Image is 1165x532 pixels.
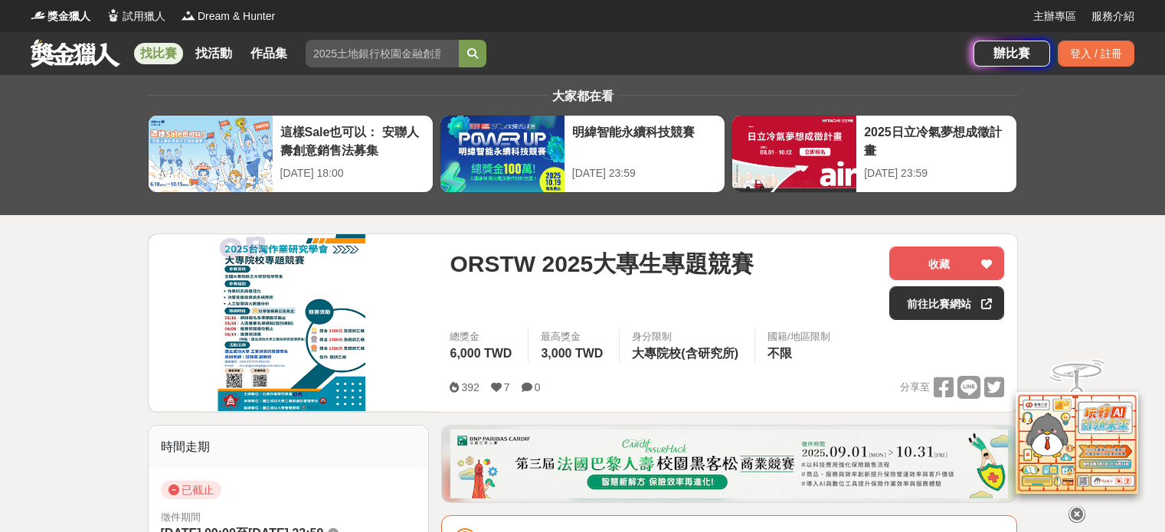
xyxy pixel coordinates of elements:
[572,165,717,181] div: [DATE] 23:59
[767,347,792,360] span: 不限
[731,115,1017,193] a: 2025日立冷氣夢想成徵計畫[DATE] 23:59
[889,246,1004,280] button: 收藏
[450,347,512,360] span: 6,000 TWD
[1058,41,1134,67] div: 登入 / 註冊
[47,8,90,24] span: 獎金獵人
[189,43,238,64] a: 找活動
[974,41,1050,67] a: 辦比賽
[244,43,293,64] a: 作品集
[149,426,429,468] div: 時間走期
[632,329,742,344] div: 身分限制
[632,347,738,360] span: 大專院校(含研究所)
[181,8,196,23] img: Logo
[106,8,165,24] a: Logo試用獵人
[123,8,165,24] span: 試用獵人
[198,8,275,24] span: Dream & Hunter
[1016,392,1138,494] img: d2146d9a-e6f6-4337-9592-8cefde37ba6b.png
[504,381,510,393] span: 7
[572,123,717,158] div: 明緯智能永續科技競賽
[148,115,434,193] a: 這樣Sale也可以： 安聯人壽創意銷售法募集[DATE] 18:00
[1091,8,1134,24] a: 服務介紹
[461,381,479,393] span: 392
[161,481,221,499] span: 已截止
[106,8,121,23] img: Logo
[541,347,603,360] span: 3,000 TWD
[181,8,275,24] a: LogoDream & Hunter
[541,329,607,344] span: 最高獎金
[548,90,617,103] span: 大家都在看
[864,165,1009,181] div: [DATE] 23:59
[450,329,515,344] span: 總獎金
[900,376,930,399] span: 分享至
[1033,8,1076,24] a: 主辦專區
[306,40,459,67] input: 2025土地銀行校園金融創意挑戰賽：從你出發 開啟智慧金融新頁
[280,123,425,158] div: 這樣Sale也可以： 安聯人壽創意銷售法募集
[280,165,425,181] div: [DATE] 18:00
[149,234,435,411] img: Cover Image
[31,8,90,24] a: Logo獎金獵人
[31,8,46,23] img: Logo
[767,329,830,344] div: 國籍/地區限制
[450,429,1008,498] img: 331336aa-f601-432f-a281-8c17b531526f.png
[134,43,183,64] a: 找比賽
[889,286,1004,320] a: 前往比賽網站
[440,115,725,193] a: 明緯智能永續科技競賽[DATE] 23:59
[535,381,541,393] span: 0
[161,511,201,523] span: 徵件期間
[450,246,754,281] span: ORSTW 2025大專生專題競賽
[864,123,1009,158] div: 2025日立冷氣夢想成徵計畫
